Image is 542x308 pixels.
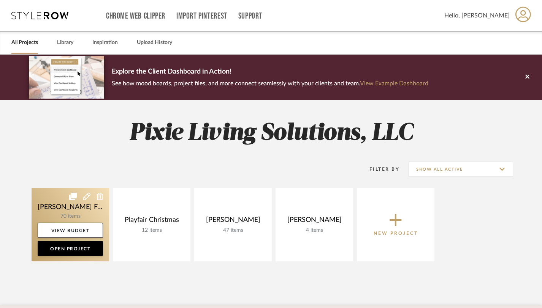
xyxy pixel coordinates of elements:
[119,216,184,227] div: Playfair Christmas
[200,227,266,234] div: 47 items
[374,229,418,237] p: New Project
[357,188,434,261] button: New Project
[38,241,103,256] a: Open Project
[176,13,227,19] a: Import Pinterest
[11,38,38,48] a: All Projects
[106,13,165,19] a: Chrome Web Clipper
[360,165,399,173] div: Filter By
[444,11,510,20] span: Hello, [PERSON_NAME]
[112,78,428,89] p: See how mood boards, project files, and more connect seamlessly with your clients and team.
[360,80,428,86] a: View Example Dashboard
[29,56,104,98] img: d5d033c5-7b12-40c2-a960-1ecee1989c38.png
[92,38,118,48] a: Inspiration
[200,216,266,227] div: [PERSON_NAME]
[38,223,103,238] a: View Budget
[282,216,347,227] div: [PERSON_NAME]
[238,13,262,19] a: Support
[112,66,428,78] p: Explore the Client Dashboard in Action!
[57,38,73,48] a: Library
[282,227,347,234] div: 4 items
[119,227,184,234] div: 12 items
[137,38,172,48] a: Upload History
